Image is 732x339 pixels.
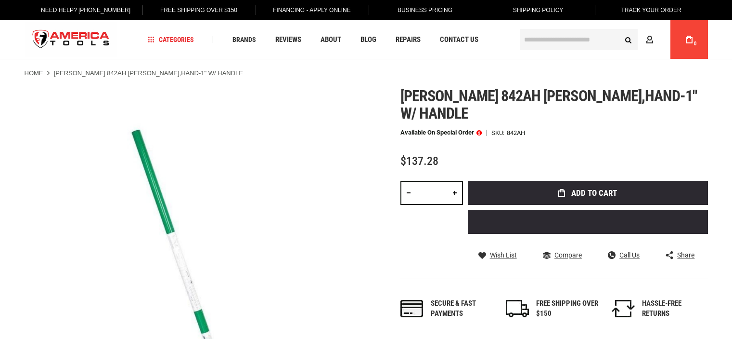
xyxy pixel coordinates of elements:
a: Home [25,69,43,78]
button: Search [619,30,638,49]
div: 842AH [507,130,525,136]
span: Compare [554,252,582,258]
strong: [PERSON_NAME] 842AH [PERSON_NAME],HAND-1" W/ HANDLE [54,69,243,77]
img: shipping [506,300,529,317]
a: store logo [25,22,118,58]
span: [PERSON_NAME] 842ah [PERSON_NAME],hand-1" w/ handle [400,87,697,122]
a: Categories [143,33,198,46]
span: Call Us [619,252,640,258]
span: Repairs [396,36,421,43]
span: Contact Us [440,36,478,43]
span: $137.28 [400,154,438,168]
a: Reviews [271,33,306,46]
div: Secure & fast payments [431,298,493,319]
span: Reviews [275,36,301,43]
span: About [321,36,341,43]
span: Blog [360,36,376,43]
strong: SKU [491,130,507,136]
span: Shipping Policy [513,7,564,14]
img: returns [612,300,635,317]
span: Brands [232,36,256,43]
a: Repairs [391,33,425,46]
img: payments [400,300,424,317]
a: 0 [680,20,698,59]
div: FREE SHIPPING OVER $150 [536,298,599,319]
span: Add to Cart [571,189,617,197]
span: 0 [694,41,697,46]
button: Add to Cart [468,181,708,205]
a: About [316,33,346,46]
a: Compare [543,251,582,259]
p: Available on Special Order [400,129,482,136]
a: Blog [356,33,381,46]
a: Contact Us [436,33,483,46]
span: Categories [148,36,194,43]
span: Share [677,252,694,258]
span: Wish List [490,252,517,258]
img: America Tools [25,22,118,58]
a: Brands [228,33,260,46]
div: HASSLE-FREE RETURNS [642,298,705,319]
a: Call Us [608,251,640,259]
a: Wish List [478,251,517,259]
